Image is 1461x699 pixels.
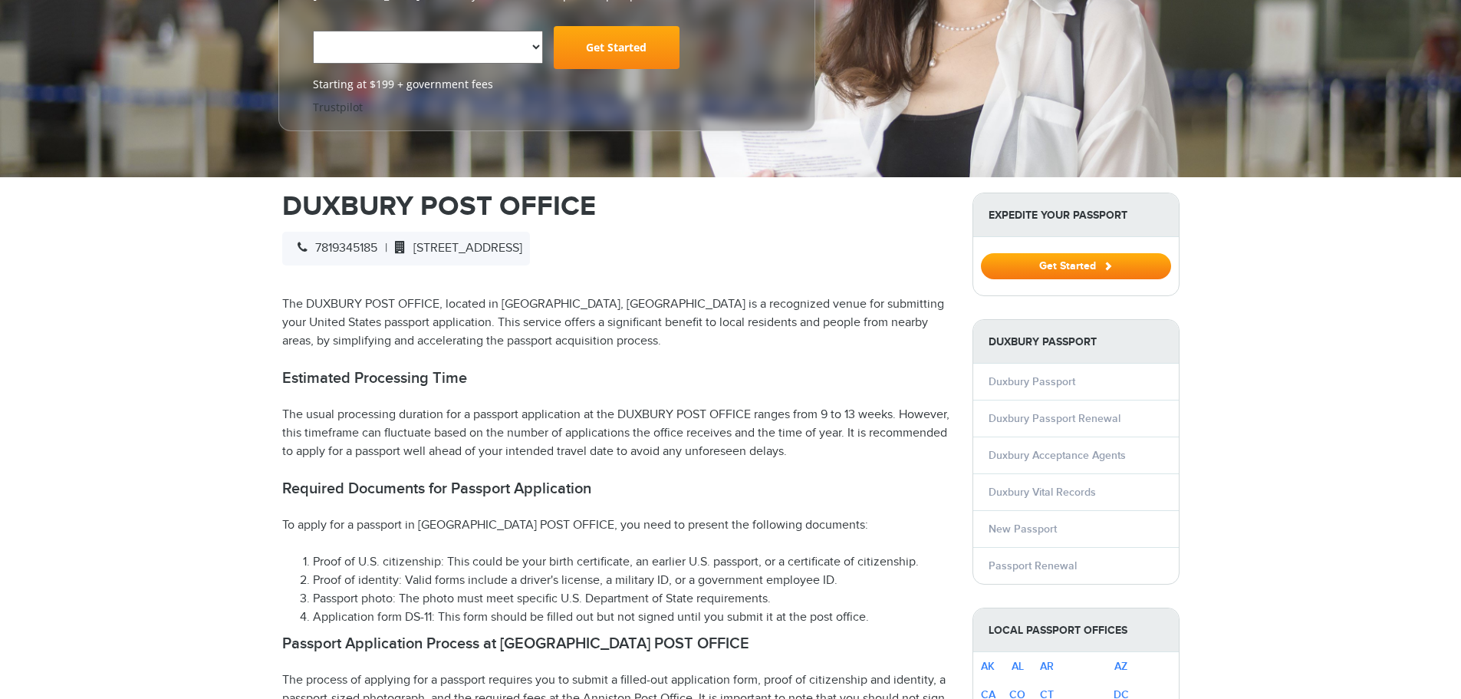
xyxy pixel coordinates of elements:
li: Proof of U.S. citizenship: This could be your birth certificate, an earlier U.S. passport, or a c... [313,553,949,572]
a: Duxbury Passport [989,375,1075,388]
strong: Duxbury Passport [973,320,1179,364]
a: AK [981,660,995,673]
strong: Expedite Your Passport [973,193,1179,237]
h2: Required Documents for Passport Application [282,480,949,498]
a: AL [1012,660,1024,673]
li: Passport photo: The photo must meet specific U.S. Department of State requirements. [313,590,949,608]
h1: DUXBURY POST OFFICE [282,193,949,220]
li: Proof of identity: Valid forms include a driver's license, a military ID, or a government employe... [313,572,949,590]
span: [STREET_ADDRESS] [387,241,522,256]
a: Duxbury Acceptance Agents [989,449,1126,462]
a: New Passport [989,523,1057,536]
li: Application form DS-11: This form should be filled out but not signed until you submit it at the ... [313,608,949,627]
span: Starting at $199 + government fees [313,77,781,92]
a: AR [1040,660,1054,673]
span: 7819345185 [290,241,377,256]
h2: Passport Application Process at [GEOGRAPHIC_DATA] POST OFFICE [282,635,949,653]
a: Get Started [554,26,679,69]
p: To apply for a passport in [GEOGRAPHIC_DATA] POST OFFICE, you need to present the following docum... [282,516,949,535]
p: The usual processing duration for a passport application at the DUXBURY POST OFFICE ranges from 9... [282,406,949,461]
h2: Estimated Processing Time [282,369,949,387]
strong: Local Passport Offices [973,608,1179,652]
a: Trustpilot [313,100,363,114]
a: Duxbury Vital Records [989,486,1096,499]
a: Get Started [981,259,1171,272]
a: Passport Renewal [989,559,1077,572]
p: The DUXBURY POST OFFICE, located in [GEOGRAPHIC_DATA], [GEOGRAPHIC_DATA] is a recognized venue fo... [282,295,949,351]
div: | [282,232,530,265]
a: Duxbury Passport Renewal [989,412,1120,425]
a: AZ [1114,660,1127,673]
button: Get Started [981,253,1171,279]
